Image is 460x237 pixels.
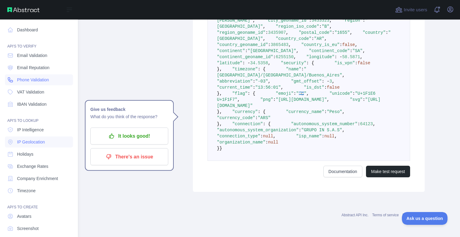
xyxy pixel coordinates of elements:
span: : [273,97,276,102]
span: , [329,24,332,29]
span: , [281,85,283,90]
span: : [299,128,301,133]
span: VAT Validation [17,89,44,95]
a: Email Reputation [5,62,73,73]
span: 58.5871 [342,55,360,59]
span: : [301,67,304,72]
span: , [324,36,327,41]
span: "longitude" [306,55,334,59]
span: "is_dst" [304,85,324,90]
span: null [263,134,273,139]
span: Holidays [17,151,33,157]
span: "svg" [350,97,363,102]
span: , [342,73,345,78]
span: 3 [329,79,332,84]
span: 3433323 [312,18,329,23]
span: : [386,30,388,35]
a: VAT Validation [5,87,73,97]
span: , [263,36,265,41]
span: "country" [363,30,386,35]
span: null [324,134,335,139]
span: "continent_code" [309,48,350,53]
span: "gmt_offset" [291,79,322,84]
span: Avatars [17,213,31,219]
a: Phone Validation [5,74,73,85]
a: Terms of service [372,213,399,217]
span: false [357,61,370,65]
a: Avatars [5,211,73,222]
span: : [319,24,322,29]
a: Abstract API Inc. [342,213,369,217]
a: IP Intelligence [5,124,73,135]
span: : [266,140,268,145]
span: , [286,30,288,35]
span: IP Intelligence [17,127,44,133]
span: , [327,97,329,102]
a: Holidays [5,149,73,160]
span: "organization_name" [217,140,266,145]
span: : - [322,79,329,84]
a: Dashboard [5,24,73,35]
span: "currency_code" [217,115,255,120]
span: "emoji" [276,91,294,96]
span: }, [217,91,222,96]
span: "is_vpn" [335,61,355,65]
div: API'S TO CREATE [5,197,73,210]
span: 3865483 [270,42,288,47]
span: , [350,30,352,35]
span: Email Reputation [17,65,50,71]
span: Phone Validation [17,77,49,83]
span: Screenshot [17,225,39,232]
span: : { [248,91,255,96]
span: }, [217,109,222,114]
span: "autonomous_system_number" [291,122,357,126]
span: Company Enrichment [17,175,58,182]
span: : [322,134,324,139]
span: , [288,42,291,47]
span: "ARS" [258,115,270,120]
span: , [355,42,357,47]
span: : [324,85,327,90]
span: "1655" [335,30,350,35]
button: Make test request [366,166,410,177]
span: : { [306,61,314,65]
span: : [312,36,314,41]
span: Exchange Rates [17,163,48,169]
span: "currency_name" [286,109,324,114]
span: : [357,122,360,126]
a: Documentation [323,166,362,177]
span: : [340,42,342,47]
span: : [255,115,258,120]
a: IP Geolocation [5,136,73,147]
span: : [268,42,270,47]
span: , [294,55,296,59]
span: IP Geolocation [17,139,45,145]
span: "isp_name" [296,134,322,139]
span: : { [258,67,265,72]
span: false [342,42,355,47]
span: "B" [322,24,329,29]
a: Company Enrichment [5,173,73,184]
span: , [342,128,345,133]
span: , [263,24,265,29]
span: , [237,97,240,102]
span: Timezone [17,188,36,194]
span: false [327,85,340,90]
span: }, [217,67,222,72]
span: "AR" [314,36,324,41]
span: IBAN Validation [17,101,47,107]
span: , [273,134,276,139]
span: "postal_code" [299,30,332,35]
span: "png" [260,97,273,102]
span: : [273,55,276,59]
span: } [219,146,222,151]
span: : [355,61,357,65]
span: } [217,146,219,151]
span: : [350,48,352,53]
span: , [253,18,255,23]
img: Abstract API [7,7,40,12]
span: "flag" [232,91,247,96]
span: : - [242,61,250,65]
a: Email Validation [5,50,73,61]
span: : [353,91,355,96]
